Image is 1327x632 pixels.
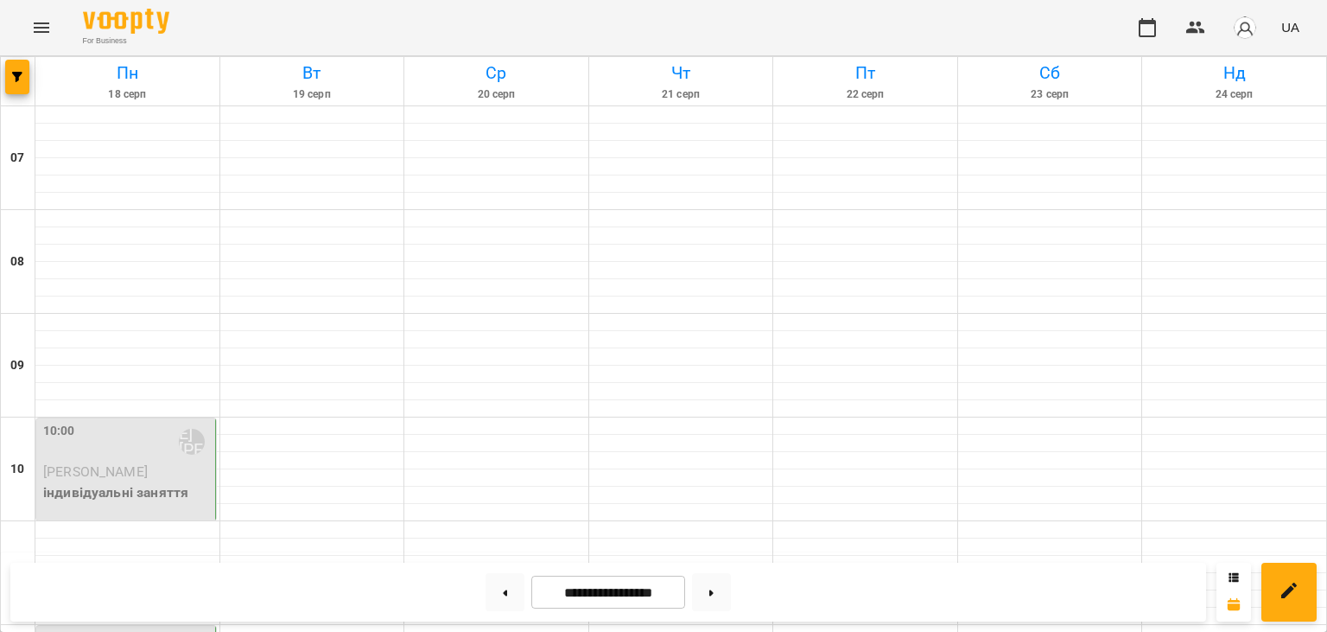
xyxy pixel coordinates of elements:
[83,9,169,34] img: Voopty Logo
[38,86,217,103] h6: 18 серп
[21,7,62,48] button: Menu
[1233,16,1257,40] img: avatar_s.png
[179,429,205,455] div: Верховенко Євгенія Олександрівна
[10,356,24,375] h6: 09
[43,422,75,441] label: 10:00
[961,60,1140,86] h6: Сб
[407,60,586,86] h6: Ср
[592,60,771,86] h6: Чт
[83,35,169,47] span: For Business
[776,60,955,86] h6: Пт
[10,252,24,271] h6: 08
[776,86,955,103] h6: 22 серп
[10,149,24,168] h6: 07
[1281,18,1299,36] span: UA
[592,86,771,103] h6: 21 серп
[1274,11,1306,43] button: UA
[1145,86,1324,103] h6: 24 серп
[1145,60,1324,86] h6: Нд
[10,460,24,479] h6: 10
[961,86,1140,103] h6: 23 серп
[38,60,217,86] h6: Пн
[43,482,212,503] p: індивідуальні заняття
[223,60,402,86] h6: Вт
[43,463,148,480] span: [PERSON_NAME]
[223,86,402,103] h6: 19 серп
[407,86,586,103] h6: 20 серп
